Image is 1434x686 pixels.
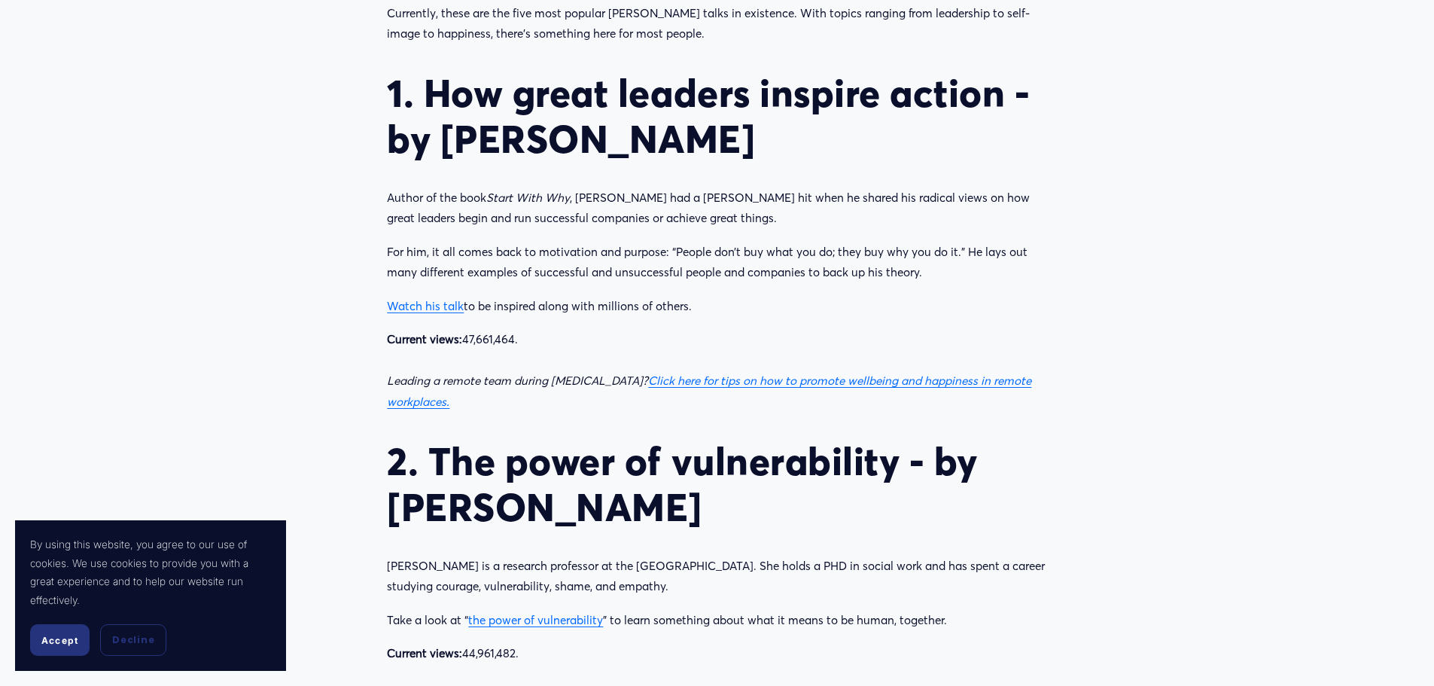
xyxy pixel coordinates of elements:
[387,299,464,313] a: Watch his talk
[387,332,462,346] strong: Current views:
[387,438,1046,530] h2: 2. The power of vulnerability - by [PERSON_NAME]
[30,535,271,609] p: By using this website, you agree to our use of cookies. We use cookies to provide you with a grea...
[387,296,1046,317] p: to be inspired along with millions of others.
[387,610,1046,631] p: Take a look at “ ” to learn something about what it means to be human, together.
[486,191,570,205] em: Start With Why
[387,70,1046,162] h2: 1. How great leaders inspire action - by [PERSON_NAME]
[30,624,90,656] button: Accept
[387,242,1046,283] p: For him, it all comes back to motivation and purpose: “People don’t buy what you do; they buy why...
[15,520,286,671] section: Cookie banner
[387,3,1046,44] p: Currently, these are the five most popular [PERSON_NAME] talks in existence. With topics ranging ...
[112,633,154,647] span: Decline
[387,646,462,660] strong: Current views:
[387,188,1046,229] p: Author of the book , [PERSON_NAME] had a [PERSON_NAME] hit when he shared his radical views on ho...
[387,556,1046,597] p: [PERSON_NAME] is a research professor at the [GEOGRAPHIC_DATA]. She holds a PHD in social work an...
[468,613,603,627] a: the power of vulnerability
[387,373,648,388] em: Leading a remote team during [MEDICAL_DATA]?
[387,643,1046,664] p: 44,961,482.
[387,373,1031,409] a: Click here for tips on how to promote wellbeing and happiness in remote workplaces.
[41,635,78,646] span: Accept
[100,624,166,656] button: Decline
[387,329,1046,412] p: 47,661,464.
